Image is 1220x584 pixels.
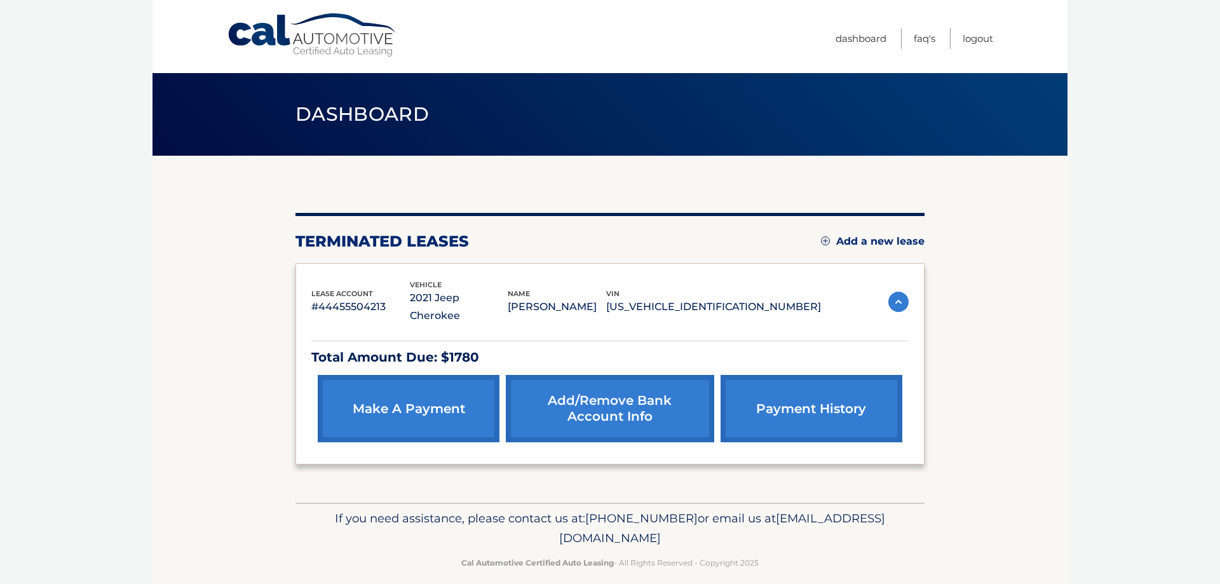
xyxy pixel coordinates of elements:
[508,298,606,316] p: [PERSON_NAME]
[963,28,993,49] a: Logout
[585,511,698,526] span: [PHONE_NUMBER]
[836,28,886,49] a: Dashboard
[721,375,902,442] a: payment history
[227,13,398,58] a: Cal Automotive
[888,292,909,312] img: accordion-active.svg
[821,236,830,245] img: add.svg
[914,28,935,49] a: FAQ's
[461,558,614,567] strong: Cal Automotive Certified Auto Leasing
[304,508,916,549] p: If you need assistance, please contact us at: or email us at
[410,280,442,289] span: vehicle
[508,289,530,298] span: name
[821,235,925,248] a: Add a new lease
[318,375,499,442] a: make a payment
[295,102,429,126] span: Dashboard
[311,346,909,369] p: Total Amount Due: $1780
[506,375,714,442] a: Add/Remove bank account info
[606,298,821,316] p: [US_VEHICLE_IDENTIFICATION_NUMBER]
[311,289,373,298] span: lease account
[311,298,410,316] p: #44455504213
[606,289,620,298] span: vin
[304,556,916,569] p: - All Rights Reserved - Copyright 2025
[410,289,508,325] p: 2021 Jeep Cherokee
[295,232,469,251] h2: terminated leases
